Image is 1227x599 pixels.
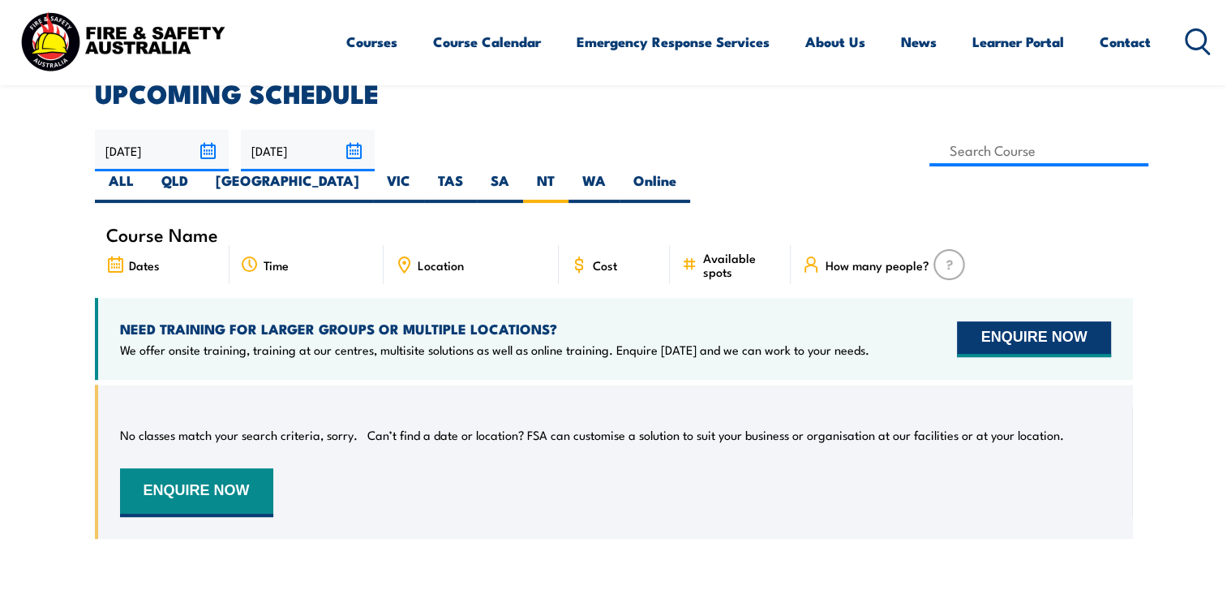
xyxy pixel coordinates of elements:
h4: NEED TRAINING FOR LARGER GROUPS OR MULTIPLE LOCATIONS? [120,320,869,338]
label: SA [477,171,523,203]
button: ENQUIRE NOW [957,321,1110,357]
a: News [901,20,937,63]
a: Emergency Response Services [577,20,770,63]
label: TAS [424,171,477,203]
span: Location [418,258,464,272]
span: Dates [129,258,160,272]
a: About Us [805,20,865,63]
label: ALL [95,171,148,203]
label: VIC [373,171,424,203]
span: Course Name [106,227,218,241]
input: From date [95,130,229,171]
span: Available spots [702,251,779,278]
label: NT [523,171,568,203]
span: How many people? [825,258,929,272]
span: Cost [593,258,617,272]
a: Courses [346,20,397,63]
a: Course Calendar [433,20,541,63]
p: We offer onsite training, training at our centres, multisite solutions as well as online training... [120,342,869,358]
a: Contact [1100,20,1151,63]
label: [GEOGRAPHIC_DATA] [202,171,373,203]
label: Online [620,171,690,203]
button: ENQUIRE NOW [120,468,273,517]
p: No classes match your search criteria, sorry. [120,427,358,443]
label: WA [568,171,620,203]
input: To date [241,130,375,171]
h2: UPCOMING SCHEDULE [95,81,1133,104]
label: QLD [148,171,202,203]
a: Learner Portal [972,20,1064,63]
p: Can’t find a date or location? FSA can customise a solution to suit your business or organisation... [367,427,1064,443]
input: Search Course [929,135,1149,166]
span: Time [264,258,289,272]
